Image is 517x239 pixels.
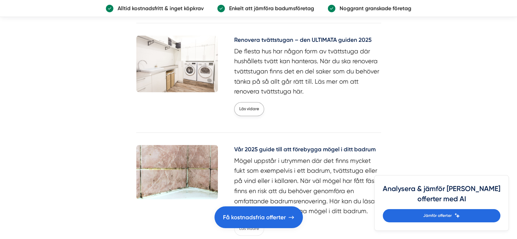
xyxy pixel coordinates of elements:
a: Få kostnadsfria offerter [214,206,303,228]
a: Jämför offerter [383,209,500,222]
img: Renovera tvättstugan – den ULTIMATA guiden 2025 [136,35,218,92]
p: Alltid kostnadsfritt & inget köpkrav [114,4,204,13]
a: Läs vidare [234,102,264,116]
p: Mögel uppstår i utrymmen där det finns mycket fukt som exempelvis i ett badrum, tvättstuga eller ... [234,156,381,216]
span: Få kostnadsfria offerter [223,213,286,222]
span: Jämför offerter [423,212,452,219]
a: Renovera tvättstugan – den ULTIMATA guiden 2025 [234,35,381,46]
h4: Analysera & jämför [PERSON_NAME] offerter med AI [383,184,500,209]
img: Vår 2025 guide till att förebygga mögel i ditt badrum [136,145,218,199]
a: Läs vidare [234,222,264,236]
a: Vår 2025 guide till att förebygga mögel i ditt badrum [234,145,381,156]
p: Noggrant granskade företag [335,4,411,13]
p: Enkelt att jämföra badumsföretag [225,4,314,13]
p: De flesta hus har någon form av tvättstuga där hushållets tvätt kan hanteras. När du ska renovera... [234,46,381,97]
